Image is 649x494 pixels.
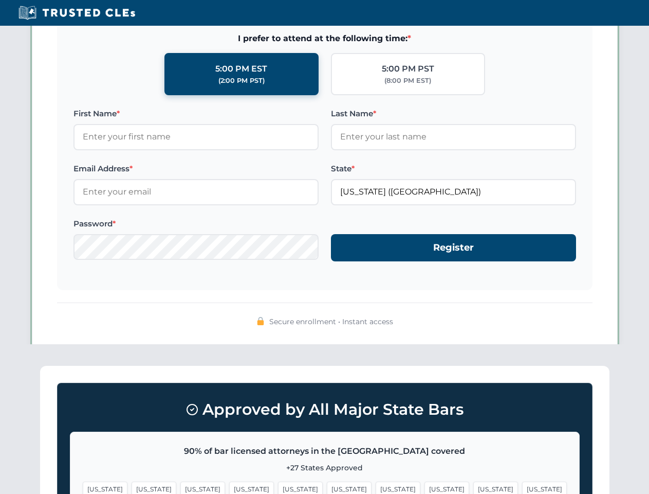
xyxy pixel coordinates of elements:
[331,179,576,205] input: Florida (FL)
[331,234,576,261] button: Register
[73,108,319,120] label: First Name
[331,124,576,150] input: Enter your last name
[70,396,580,424] h3: Approved by All Major State Bars
[331,163,576,175] label: State
[256,317,265,325] img: 🔒
[15,5,138,21] img: Trusted CLEs
[269,316,393,327] span: Secure enrollment • Instant access
[382,62,434,76] div: 5:00 PM PST
[331,108,576,120] label: Last Name
[73,163,319,175] label: Email Address
[218,76,265,86] div: (2:00 PM PST)
[73,179,319,205] input: Enter your email
[83,445,567,458] p: 90% of bar licensed attorneys in the [GEOGRAPHIC_DATA] covered
[215,62,267,76] div: 5:00 PM EST
[83,462,567,473] p: +27 States Approved
[73,218,319,230] label: Password
[73,124,319,150] input: Enter your first name
[384,76,431,86] div: (8:00 PM EST)
[73,32,576,45] span: I prefer to attend at the following time:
